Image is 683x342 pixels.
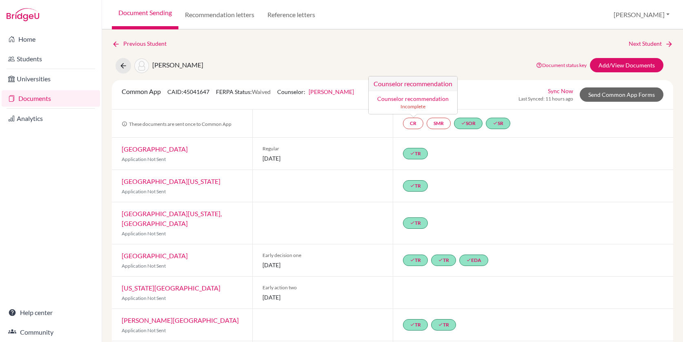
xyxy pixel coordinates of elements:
i: done [461,121,466,125]
span: Application Not Sent [122,263,166,269]
span: Waived [252,88,271,95]
span: These documents are sent once to Common App [122,121,231,127]
i: done [410,322,415,327]
a: doneEDA [459,255,488,266]
span: [PERSON_NAME] [152,61,203,69]
i: done [493,121,498,125]
a: Help center [2,304,100,321]
a: SMR [427,118,451,129]
i: done [438,322,443,327]
i: done [410,151,415,156]
h3: Counselor recommendation [369,76,457,91]
span: Application Not Sent [122,188,166,194]
a: doneTR [403,180,428,192]
a: Students [2,51,100,67]
i: done [410,183,415,188]
a: doneSR [486,118,510,129]
i: done [466,257,471,262]
a: Community [2,324,100,340]
span: CAID: 45041647 [167,88,209,95]
a: [GEOGRAPHIC_DATA][US_STATE] [122,177,220,185]
a: [GEOGRAPHIC_DATA] [122,145,188,153]
a: [US_STATE][GEOGRAPHIC_DATA] [122,284,220,292]
img: Bridge-U [7,8,39,21]
a: Add/View Documents [590,58,663,72]
a: Documents [2,90,100,107]
span: [DATE] [263,261,383,269]
span: Last Synced: 11 hours ago [518,95,573,103]
span: Early decision one [263,252,383,259]
span: Application Not Sent [122,327,166,333]
button: [PERSON_NAME] [610,7,673,22]
a: [PERSON_NAME] [309,88,354,95]
span: Common App [122,87,161,95]
a: [PERSON_NAME][GEOGRAPHIC_DATA] [122,316,239,324]
a: Sync Now [548,87,573,95]
a: doneTR [403,148,428,159]
a: Document status key [536,62,587,68]
a: doneSOR [454,118,483,129]
span: Application Not Sent [122,156,166,162]
a: doneTR [403,217,428,229]
a: Universities [2,71,100,87]
span: [DATE] [263,293,383,302]
a: CRCounselor recommendation Counselor recommendation Incomplete [403,118,423,129]
i: done [410,220,415,225]
span: FERPA Status: [216,88,271,95]
i: done [438,257,443,262]
a: Analytics [2,110,100,127]
a: doneTR [431,319,456,331]
span: [DATE] [263,154,383,163]
span: Counselor: [277,88,354,95]
small: Incomplete [374,103,452,110]
a: doneTR [403,255,428,266]
a: doneTR [431,255,456,266]
a: [GEOGRAPHIC_DATA] [122,252,188,259]
span: Regular [263,145,383,152]
a: [GEOGRAPHIC_DATA][US_STATE], [GEOGRAPHIC_DATA] [122,210,222,227]
a: Counselor recommendation [377,95,449,102]
span: Application Not Sent [122,230,166,237]
i: done [410,257,415,262]
a: Home [2,31,100,47]
span: Early action two [263,284,383,291]
a: Previous Student [112,39,173,48]
a: Send Common App Forms [580,87,663,102]
a: doneTR [403,319,428,331]
span: Application Not Sent [122,295,166,301]
a: Next Student [629,39,673,48]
